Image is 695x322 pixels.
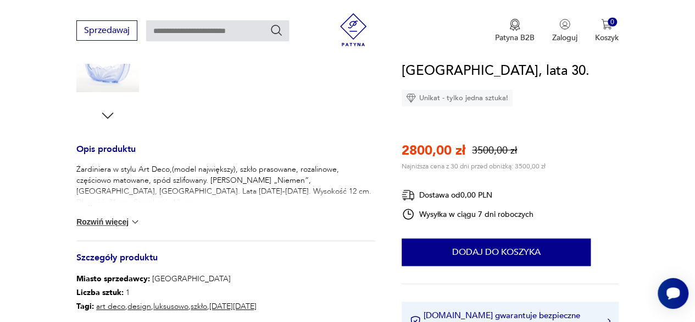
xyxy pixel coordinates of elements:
p: 3500,00 zł [472,144,517,157]
button: Patyna B2B [495,19,535,43]
div: Wysyłka w ciągu 7 dni roboczych [402,208,533,221]
button: Sprzedawaj [76,20,137,41]
img: chevron down [130,216,141,227]
img: Ikona diamentu [406,93,416,103]
button: Zaloguj [552,19,577,43]
button: Szukaj [270,24,283,37]
button: Dodaj do koszyka [402,238,591,266]
img: Ikona medalu [509,19,520,31]
a: luksusowo [153,301,188,312]
p: 2800,00 zł [402,141,465,160]
img: Zdjęcie produktu Żardiniera Art Deco, Huta Niemen, Polska, lata 30. [76,37,139,100]
h3: Opis produktu [76,146,375,164]
img: Patyna - sklep z meblami i dekoracjami vintage [337,13,370,46]
a: art deco [96,301,125,312]
b: Miasto sprzedawcy : [76,274,150,284]
p: Patyna B2B [495,32,535,43]
a: [DATE][DATE] [209,301,257,312]
p: [GEOGRAPHIC_DATA] [76,272,257,286]
p: , , , , [76,300,257,314]
img: Ikonka użytkownika [559,19,570,30]
img: Ikona dostawy [402,188,415,202]
b: Tagi: [76,301,94,312]
b: Liczba sztuk: [76,287,124,298]
button: 0Koszyk [595,19,619,43]
div: 0 [608,18,617,27]
p: Zaloguj [552,32,577,43]
a: design [127,301,151,312]
a: Ikona medaluPatyna B2B [495,19,535,43]
button: Rozwiń więcej [76,216,140,227]
div: Dostawa od 0,00 PLN [402,188,533,202]
a: Sprzedawaj [76,28,137,35]
p: Najniższa cena z 30 dni przed obniżką: 3500,00 zł [402,162,546,171]
img: Ikona koszyka [601,19,612,30]
p: Koszyk [595,32,619,43]
iframe: Smartsupp widget button [658,278,688,309]
h3: Szczegóły produktu [76,254,375,272]
div: Unikat - tylko jedna sztuka! [402,90,513,106]
p: Żardiniera w stylu Art Deco,(model największy), szkło prasowane, rozalinowe, częściowo matowane, ... [76,164,375,208]
a: szkło [191,301,207,312]
p: 1 [76,286,257,300]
